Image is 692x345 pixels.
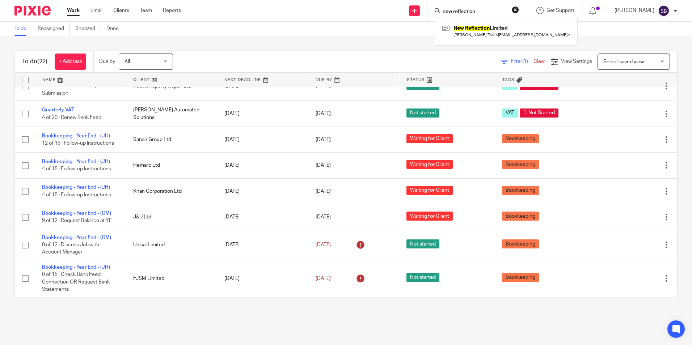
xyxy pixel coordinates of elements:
a: Clients [113,7,129,14]
td: Unisal Limited [126,230,217,260]
td: FJSM Limited [126,260,217,297]
span: Bookkeeping [502,160,539,169]
a: Quarterly VAT [42,107,74,112]
span: (22) [37,59,47,64]
span: Waiting for Client [406,134,453,143]
a: To do [14,22,32,36]
span: Not started [406,108,439,118]
img: svg%3E [658,5,670,17]
span: 1. Not Started [520,108,558,118]
span: VAT [502,108,518,118]
h1: To do [22,58,47,65]
td: Hemaro Ltd [126,153,217,178]
a: Snoozed [75,22,101,36]
a: Bookkeeping - Year End - (JH) [42,265,110,270]
input: Search [442,9,507,15]
span: Waiting for Client [406,212,453,221]
a: Work [67,7,80,14]
span: Waiting for Client [406,160,453,169]
a: Team [140,7,152,14]
a: Bookkeeping - Year End - (JH) [42,133,110,139]
span: [DATE] [316,84,331,89]
span: Bookkeeping [502,186,539,195]
a: Done [106,22,124,36]
span: 4 of 15 · Follow-up Instructions [42,167,111,172]
td: Sanan Group Ltd [126,127,217,152]
span: 12 of 15 · Follow-up Instructions [42,141,114,146]
span: Bookkeeping [502,134,539,143]
span: Select saved view [603,59,644,64]
span: [DATE] [316,163,331,168]
button: Clear [512,6,519,13]
span: [DATE] [316,276,331,281]
td: [DATE] [217,153,308,178]
td: [DATE] [217,230,308,260]
span: [DATE] [316,137,331,142]
span: Bookkeeping [502,273,539,282]
a: Bookkeeping - Year End - (JH) [42,159,110,164]
td: [DATE] [217,178,308,204]
a: Reports [163,7,181,14]
img: Pixie [14,6,51,16]
p: Due by [99,58,115,65]
span: View Settings [561,59,592,64]
a: Email [90,7,102,14]
span: (1) [522,59,528,64]
a: Bookkeeping - Year End - (CM) [42,211,111,216]
span: 0 of 12 · Discuss Job with Account Manager [42,242,99,255]
span: Get Support [547,8,574,13]
a: Clear [533,59,545,64]
span: [DATE] [316,242,331,247]
span: Not started [406,239,439,248]
a: + Add task [55,54,86,70]
td: [DATE] [217,127,308,152]
span: Tags [502,78,515,82]
span: Bookkeeping [502,239,539,248]
span: 4 of 20 · Renew Bank Feed [42,115,101,120]
span: Filter [511,59,533,64]
span: 0 of 15 · Check Bank Feed Connection OR Request Bank Statements [42,272,110,292]
a: Reassigned [38,22,70,36]
span: Not started [406,273,439,282]
span: 4 of 15 · Follow-up Instructions [42,192,111,197]
a: Bookkeeping - Year End - (CM) [42,235,111,240]
span: Bookkeeping [502,212,539,221]
span: [DATE] [316,111,331,116]
td: J&U Ltd. [126,204,217,230]
td: [DATE] [217,204,308,230]
td: Khan Corporation Ltd [126,178,217,204]
span: [DATE] [316,189,331,194]
span: All [125,59,130,64]
td: [DATE] [217,101,308,127]
td: [DATE] [217,260,308,297]
p: [PERSON_NAME] [615,7,654,14]
td: [PERSON_NAME] Automated Solutions [126,101,217,127]
span: 9 of 12 · Request Balance at YE [42,218,112,223]
span: Waiting for Client [406,186,453,195]
a: Bookkeeping - Year End - (JH) [42,185,110,190]
span: [DATE] [316,214,331,220]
